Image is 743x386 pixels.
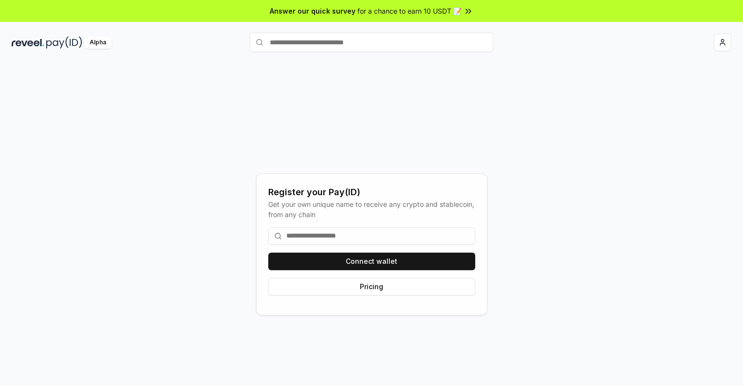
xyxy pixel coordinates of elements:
button: Pricing [268,278,475,295]
div: Register your Pay(ID) [268,185,475,199]
img: pay_id [46,37,82,49]
img: reveel_dark [12,37,44,49]
span: Answer our quick survey [270,6,355,16]
span: for a chance to earn 10 USDT 📝 [357,6,462,16]
button: Connect wallet [268,253,475,270]
div: Get your own unique name to receive any crypto and stablecoin, from any chain [268,199,475,220]
div: Alpha [84,37,111,49]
